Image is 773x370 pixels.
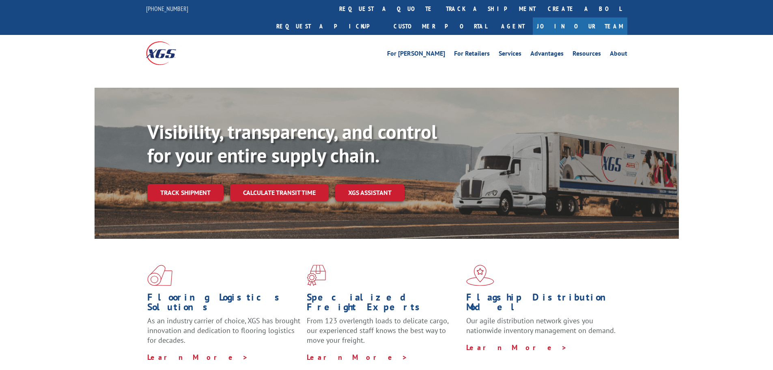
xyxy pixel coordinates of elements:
[388,17,493,35] a: Customer Portal
[533,17,627,35] a: Join Our Team
[147,353,248,362] a: Learn More >
[147,316,300,345] span: As an industry carrier of choice, XGS has brought innovation and dedication to flooring logistics...
[466,292,620,316] h1: Flagship Distribution Model
[466,316,616,335] span: Our agile distribution network gives you nationwide inventory management on demand.
[307,316,460,352] p: From 123 overlength loads to delicate cargo, our experienced staff knows the best way to move you...
[466,265,494,286] img: xgs-icon-flagship-distribution-model-red
[147,292,301,316] h1: Flooring Logistics Solutions
[147,119,437,168] b: Visibility, transparency, and control for your entire supply chain.
[466,343,567,352] a: Learn More >
[307,292,460,316] h1: Specialized Freight Experts
[230,184,329,201] a: Calculate transit time
[454,50,490,59] a: For Retailers
[335,184,405,201] a: XGS ASSISTANT
[147,184,224,201] a: Track shipment
[147,265,172,286] img: xgs-icon-total-supply-chain-intelligence-red
[493,17,533,35] a: Agent
[270,17,388,35] a: Request a pickup
[307,353,408,362] a: Learn More >
[610,50,627,59] a: About
[530,50,564,59] a: Advantages
[573,50,601,59] a: Resources
[499,50,521,59] a: Services
[387,50,445,59] a: For [PERSON_NAME]
[307,265,326,286] img: xgs-icon-focused-on-flooring-red
[146,4,188,13] a: [PHONE_NUMBER]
